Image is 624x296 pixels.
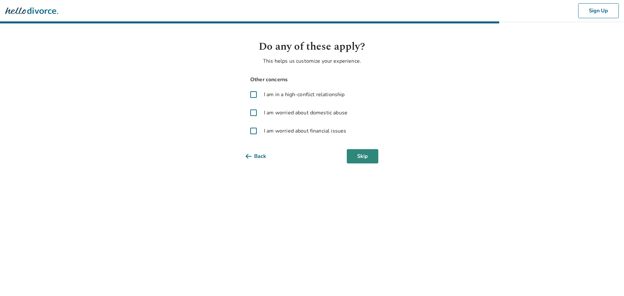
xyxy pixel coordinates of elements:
[591,265,624,296] iframe: Chat Widget
[578,3,619,18] button: Sign Up
[264,127,346,135] span: I am worried about financial issues
[246,75,378,84] span: Other concerns
[246,57,378,65] p: This helps us customize your experience.
[264,91,344,98] span: I am in a high-conflict relationship
[264,109,347,117] span: I am worried about domestic abuse
[347,149,378,163] button: Skip
[246,39,378,55] h1: Do any of these apply?
[246,149,277,163] button: Back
